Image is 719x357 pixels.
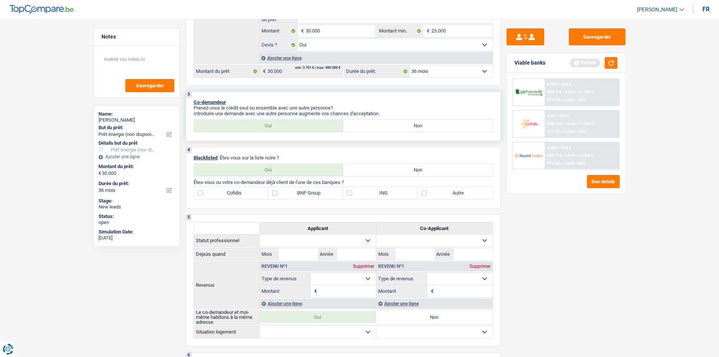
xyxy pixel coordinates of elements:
span: € [427,285,436,297]
label: But du prêt: [99,125,174,131]
div: Revenu nº1 [376,264,406,269]
img: Cofidis [515,117,543,131]
span: NAI: 0 € [547,121,562,126]
div: Status: [99,213,175,219]
span: € [311,285,319,297]
div: Stage: [99,198,175,204]
label: Mois [260,248,279,260]
span: NAI: 0 € [547,90,562,94]
label: Non [376,311,492,323]
label: Non [343,164,493,176]
p: Prenez-vous le crédit seul ou ensemble avec une autre personne? [194,105,493,111]
label: ING [343,187,418,199]
label: Cofidis [194,187,269,199]
label: Oui [194,164,343,176]
input: MM [279,248,318,260]
label: Montant du prêt: [99,164,174,170]
span: / [563,121,564,126]
label: Durée du prêt: [344,65,410,77]
span: DTI: 0% [547,97,561,102]
div: Refresh [570,59,600,67]
input: AAAA [454,248,493,260]
div: Supprimer [351,264,376,269]
p: Introduire une demande avec une autre personne augmente vos chances d'acceptation. [194,111,493,116]
input: AAAA [337,248,376,260]
label: Montant [376,285,427,297]
button: See details [587,175,620,188]
th: Revenus [194,261,259,308]
label: Année [318,248,337,260]
div: 6.29% | 914 € [547,145,571,150]
label: BNP Group [268,187,343,199]
span: € [259,65,268,77]
h5: Notes [102,34,172,40]
div: fr [702,6,710,13]
label: Année [434,248,454,260]
img: Record Credits [515,148,543,162]
div: Ajouter une ligne [376,299,493,308]
div: 3 [186,92,192,97]
span: Limit: >1.100 € [565,121,593,126]
div: Simulation Date: [99,229,175,235]
span: DTI: 0% [547,129,561,134]
div: min: 3.701 € / max: 400.000 € [295,66,340,70]
img: AlphaCredit [515,88,543,97]
a: [PERSON_NAME] [631,3,684,16]
label: Type de revenus [376,273,427,285]
div: New leads [99,204,175,210]
div: 6.99% | 923 € [547,82,571,87]
span: / [562,161,563,166]
label: Non [343,120,493,132]
span: Sauvegarder [136,83,164,88]
div: Détails but du prêt [99,140,175,146]
label: Type de revenus [260,273,311,285]
span: Blacklisted [194,155,217,161]
input: MM [396,248,434,260]
label: Mois [376,248,396,260]
div: 5 [186,215,192,220]
span: Limit: <50% [565,97,587,102]
span: Co-demandeur [194,99,226,105]
span: [PERSON_NAME] [637,6,677,13]
button: Sauvegarder [125,79,174,92]
th: Depuis quand [194,248,259,260]
span: / [562,97,563,102]
th: Situation logement [194,326,259,338]
span: Limit: >1.150 € [565,90,593,94]
div: Name: [99,111,175,117]
div: [DATE] [99,235,175,241]
div: Ajouter une ligne [99,154,175,159]
th: Co-Applicant [376,222,493,234]
div: 6.9% | 922 € [547,114,569,119]
label: Devis ? [260,39,298,51]
span: Limit: <50% [565,129,587,134]
label: Montant [260,25,298,37]
div: 4 [186,147,192,153]
div: Revenu nº1 [260,264,289,269]
div: [PERSON_NAME] [99,117,175,123]
span: / [563,90,564,94]
label: Montant du prêt [194,65,259,77]
div: Ajouter une ligne [259,53,493,63]
img: TopCompare Logo [9,5,74,14]
label: Montant min. [377,25,423,37]
label: Oui [260,311,376,323]
label: Oui [194,120,343,132]
span: Limit: <60% [565,161,587,166]
p: Êtes-vous ou votre co-demandeur déjà client de l'une de ces banques ? [194,179,493,185]
div: Viable banks [514,60,545,66]
span: € [423,25,431,37]
span: DTI: 0% [547,161,561,166]
p: : Êtes-vous sur la liste noire ? [194,155,493,161]
div: open [99,219,175,226]
button: Sauvegarder [569,28,625,45]
span: / [563,153,564,158]
label: Montant [260,285,311,297]
span: / [562,129,563,134]
th: Le co-demandeur et moi-même habitons à la même adresse [194,309,259,325]
span: € [99,170,101,176]
label: Durée du prêt: [99,181,174,187]
span: Limit: >1.506 € [565,153,593,158]
div: Supprimer [468,264,493,269]
th: Statut professionnel [194,234,259,247]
